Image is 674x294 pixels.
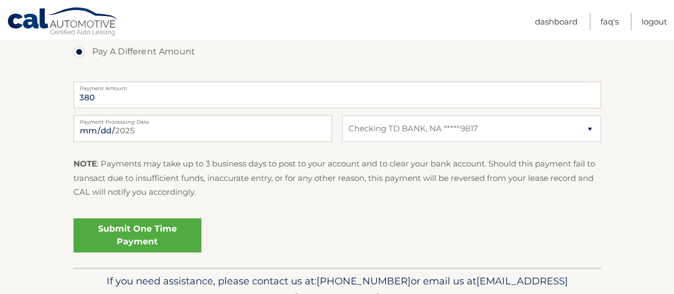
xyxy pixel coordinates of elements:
[600,13,619,30] a: FAQ's
[74,158,97,169] strong: NOTE
[74,115,332,124] label: Payment Processing Date
[7,7,119,38] a: Cal Automotive
[74,157,601,199] p: : Payments may take up to 3 business days to post to your account and to clear your bank account....
[535,13,578,30] a: Dashboard
[74,82,601,90] label: Payment Amount
[641,13,667,30] a: Logout
[74,115,332,142] input: Payment Date
[74,218,201,252] a: Submit One Time Payment
[74,41,601,62] label: Pay A Different Amount
[74,82,601,108] input: Payment Amount
[316,275,411,287] span: [PHONE_NUMBER]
